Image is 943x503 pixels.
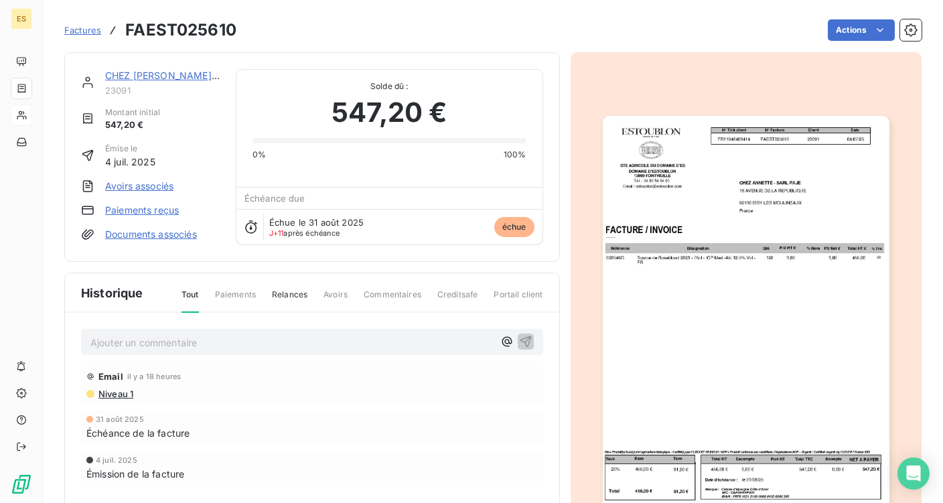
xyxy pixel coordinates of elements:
[64,25,101,35] span: Factures
[105,228,197,241] a: Documents associés
[828,19,895,41] button: Actions
[105,155,155,169] span: 4 juil. 2025
[323,289,348,311] span: Avoirs
[897,457,930,490] div: Open Intercom Messenger
[215,289,256,311] span: Paiements
[97,388,133,399] span: Niveau 1
[86,467,184,481] span: Émission de la facture
[272,289,307,311] span: Relances
[244,193,305,204] span: Échéance due
[437,289,478,311] span: Creditsafe
[64,23,101,37] a: Factures
[494,289,542,311] span: Portail client
[105,143,155,155] span: Émise le
[127,372,181,380] span: il y a 18 heures
[252,149,266,161] span: 0%
[269,217,364,228] span: Échue le 31 août 2025
[494,217,534,237] span: échue
[105,85,220,96] span: 23091
[105,179,173,193] a: Avoirs associés
[105,119,160,132] span: 547,20 €
[364,289,421,311] span: Commentaires
[96,456,137,464] span: 4 juil. 2025
[105,106,160,119] span: Montant initial
[11,474,32,495] img: Logo LeanPay
[11,8,32,29] div: ES
[332,92,447,133] span: 547,20 €
[81,284,143,302] span: Historique
[86,426,190,440] span: Échéance de la facture
[269,228,284,238] span: J+11
[269,229,340,237] span: après échéance
[105,204,179,217] a: Paiements reçus
[96,415,144,423] span: 31 août 2025
[252,80,526,92] span: Solde dû :
[105,70,327,81] a: CHEZ [PERSON_NAME] - SARL [PERSON_NAME]
[504,149,526,161] span: 100%
[98,371,123,382] span: Email
[125,18,236,42] h3: FAEST025610
[182,289,199,313] span: Tout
